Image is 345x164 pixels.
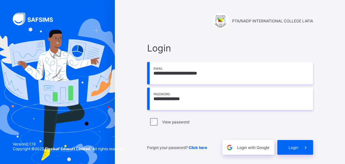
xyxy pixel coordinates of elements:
[237,145,269,150] span: Login with Google
[13,13,61,25] img: SAFSIMS Logo
[189,145,207,150] a: Click here
[13,146,125,151] span: Copyright © 2025 All rights reserved.
[162,120,189,124] label: View password
[226,144,233,151] img: google.396cfc9801f0270233282035f929180a.svg
[147,145,207,150] span: Forgot your password?
[13,142,125,146] span: Version 0.1.19
[232,19,313,23] span: PTA/NADP INTERNATIONAL COLLEGE LAFIA
[289,145,298,150] span: Login
[45,146,92,151] strong: Flexisaf Edusoft Limited.
[147,43,313,54] span: Login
